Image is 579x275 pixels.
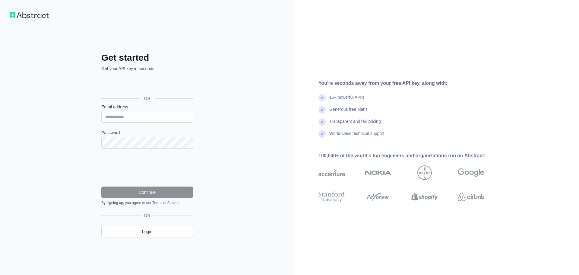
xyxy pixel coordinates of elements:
span: OR [142,213,153,219]
label: Password [101,130,193,136]
div: You're seconds away from your free API key, along with: [318,80,504,87]
button: Continue [101,187,193,198]
img: airbnb [458,190,484,203]
img: check mark [318,118,326,126]
div: World-class technical support [329,130,384,142]
div: By signing up, you agree to our . [101,200,193,205]
div: 100,000+ of the world's top engineers and organizations run on Abstract: [318,152,504,159]
img: google [458,165,484,180]
iframe: reCAPTCHA [101,156,193,179]
img: nokia [365,165,391,180]
div: 15+ powerful API's [329,94,364,106]
img: check mark [318,130,326,138]
div: Transparent and fair pricing [329,118,381,130]
img: check mark [318,94,326,101]
a: Login [101,226,193,237]
img: Workflow [10,12,49,18]
img: bayer [417,165,432,180]
a: Terms of Service [152,201,179,205]
iframe: Sign in with Google Button [98,78,195,91]
img: stanford university [318,190,345,203]
label: Email address [101,104,193,110]
div: Generous free plans [329,106,368,118]
p: Get your API key in seconds [101,66,193,72]
h2: Get started [101,52,193,63]
img: accenture [318,165,345,180]
img: payoneer [365,190,391,203]
span: OR [139,95,155,101]
img: check mark [318,106,326,114]
img: shopify [411,190,438,203]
